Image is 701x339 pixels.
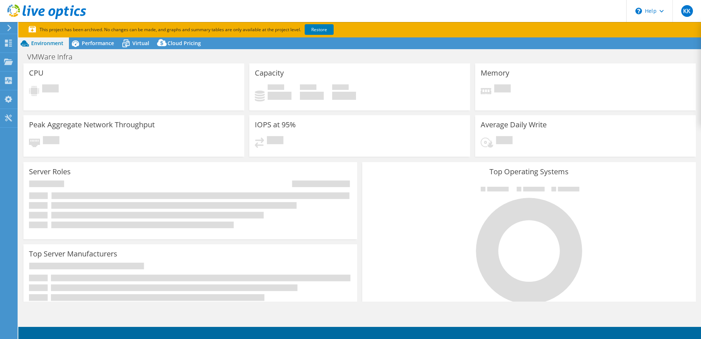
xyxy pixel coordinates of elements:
[82,40,114,47] span: Performance
[255,121,296,129] h3: IOPS at 95%
[305,24,334,35] a: Restore
[43,136,59,146] span: Pending
[42,84,59,94] span: Pending
[29,168,71,176] h3: Server Roles
[681,5,693,17] span: KK
[168,40,201,47] span: Cloud Pricing
[268,92,291,100] h4: 0 GiB
[31,40,63,47] span: Environment
[300,92,324,100] h4: 0 GiB
[29,26,388,34] p: This project has been archived. No changes can be made, and graphs and summary tables are only av...
[332,92,356,100] h4: 0 GiB
[255,69,284,77] h3: Capacity
[481,69,509,77] h3: Memory
[300,84,316,92] span: Free
[332,84,349,92] span: Total
[29,250,117,258] h3: Top Server Manufacturers
[496,136,513,146] span: Pending
[267,136,283,146] span: Pending
[368,168,690,176] h3: Top Operating Systems
[268,84,284,92] span: Used
[481,121,547,129] h3: Average Daily Write
[132,40,149,47] span: Virtual
[29,121,155,129] h3: Peak Aggregate Network Throughput
[635,8,642,14] svg: \n
[494,84,511,94] span: Pending
[24,53,84,61] h1: VMWare Infra
[29,69,44,77] h3: CPU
